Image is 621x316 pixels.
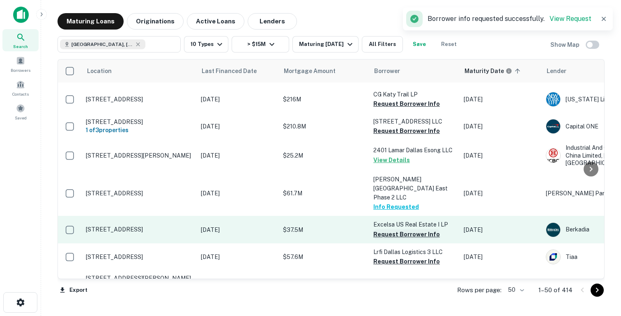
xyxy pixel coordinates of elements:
p: CG Katy Trail LP [373,90,455,99]
span: Location [87,66,122,76]
p: [DATE] [464,95,538,104]
p: Lrfi Dallas Logistics 3 LLC [373,247,455,256]
button: Request Borrower Info [373,99,440,109]
th: Borrower [369,60,460,82]
p: [DATE] [201,151,275,160]
button: View Details [373,155,410,165]
p: $37.5M [283,225,365,234]
a: Borrowers [2,53,39,75]
img: picture [546,119,560,133]
a: Saved [2,101,39,123]
th: Mortgage Amount [279,60,369,82]
p: [DATE] [201,225,275,234]
span: Lender [547,66,566,76]
button: All Filters [362,36,403,53]
span: Borrowers [11,67,30,73]
a: View Request [550,15,591,23]
p: 1–50 of 414 [538,285,573,295]
img: picture [546,92,560,106]
p: $25.2M [283,151,365,160]
p: [DATE] [464,122,538,131]
th: Last Financed Date [197,60,279,82]
span: Search [13,43,28,50]
span: Mortgage Amount [284,66,346,76]
img: capitalize-icon.png [13,7,29,23]
button: Export [57,284,90,296]
img: picture [546,149,560,163]
p: $57.6M [283,252,365,261]
p: Excelsa US Real Estate I LP [373,220,455,229]
button: Active Loans [187,13,244,30]
h6: 1 of 3 properties [86,126,193,135]
p: [DATE] [201,252,275,261]
p: [PERSON_NAME][GEOGRAPHIC_DATA] East Phase 2 LLC [373,175,455,202]
p: 2401 Lamar Dallas Esong LLC [373,146,455,155]
button: Request Borrower Info [373,256,440,266]
p: [STREET_ADDRESS] [86,96,193,103]
a: Contacts [2,77,39,99]
span: Last Financed Date [202,66,267,76]
button: Maturing [DATE] [292,36,359,53]
p: [STREET_ADDRESS] [86,190,193,197]
iframe: Chat Widget [580,250,621,290]
p: [DATE] [464,151,538,160]
button: 10 Types [184,36,228,53]
button: Request Borrower Info [373,126,440,136]
p: [DATE] [464,225,538,234]
p: [STREET_ADDRESS] [86,226,193,233]
p: [DATE] [201,189,275,198]
p: [DATE] [201,95,275,104]
span: Contacts [12,91,29,97]
span: [GEOGRAPHIC_DATA], [GEOGRAPHIC_DATA], [GEOGRAPHIC_DATA] [71,41,133,48]
p: [STREET_ADDRESS][PERSON_NAME][PERSON_NAME] [86,275,193,289]
span: Saved [15,114,27,121]
p: [STREET_ADDRESS][PERSON_NAME] [86,152,193,159]
th: Maturity dates displayed may be estimated. Please contact the lender for the most accurate maturi... [460,60,542,82]
p: [DATE] [201,122,275,131]
button: Lenders [248,13,297,30]
button: Go to next page [591,284,604,297]
p: $210.8M [283,122,365,131]
h6: Show Map [550,40,581,49]
div: Maturity dates displayed may be estimated. Please contact the lender for the most accurate maturi... [465,66,512,76]
th: Location [82,60,197,82]
h6: Maturity Date [465,66,504,76]
p: $216M [283,95,365,104]
p: [STREET_ADDRESS] [86,118,193,126]
p: [STREET_ADDRESS] [86,253,193,261]
p: MHC 112 Dallas TX LLC [373,277,455,286]
button: Info Requested [373,202,419,212]
p: [DATE] [464,252,538,261]
div: Maturing [DATE] [299,39,355,49]
p: [DATE] [464,189,538,198]
button: > $15M [232,36,289,53]
button: Request Borrower Info [373,229,440,239]
img: picture [546,223,560,237]
p: Rows per page: [457,285,501,295]
div: 50 [505,284,525,296]
button: Save your search to get updates of matches that match your search criteria. [406,36,432,53]
p: $61.7M [283,189,365,198]
span: Maturity dates displayed may be estimated. Please contact the lender for the most accurate maturi... [465,66,523,76]
p: [STREET_ADDRESS] LLC [373,117,455,126]
img: picture [546,250,560,264]
button: Reset [436,36,462,53]
a: Search [2,29,39,51]
button: Originations [127,13,184,30]
button: Maturing Loans [57,13,124,30]
span: Borrower [374,66,400,76]
p: Borrower info requested successfully. [428,14,591,24]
